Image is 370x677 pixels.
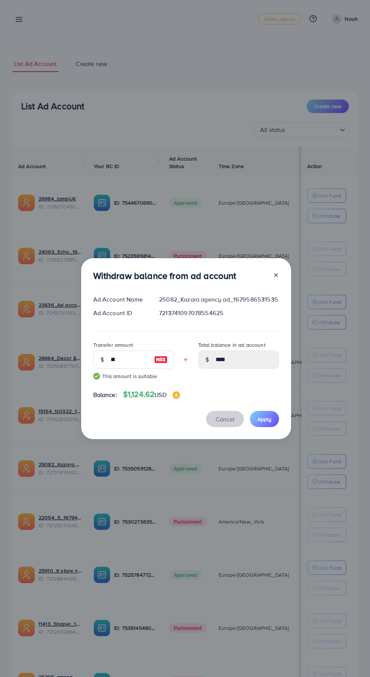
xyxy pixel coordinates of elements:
span: Apply [257,415,271,423]
span: Cancel [216,415,234,423]
div: 7213741097078554625 [153,309,285,317]
img: image [173,391,180,399]
div: 25082_Kazara agency ad_1679586531535 [153,295,285,304]
label: Total balance in ad account [198,341,265,349]
button: Cancel [206,411,244,427]
span: USD [154,391,166,399]
h3: Withdraw balance from ad account [93,270,236,281]
img: image [154,355,168,364]
button: Apply [250,411,279,427]
div: Ad Account Name [87,295,153,304]
h4: $1,124.62 [123,390,180,399]
div: Ad Account ID [87,309,153,317]
label: Transfer amount [93,341,133,349]
span: Balance: [93,391,117,399]
img: guide [93,373,100,380]
small: This amount is suitable [93,372,174,380]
